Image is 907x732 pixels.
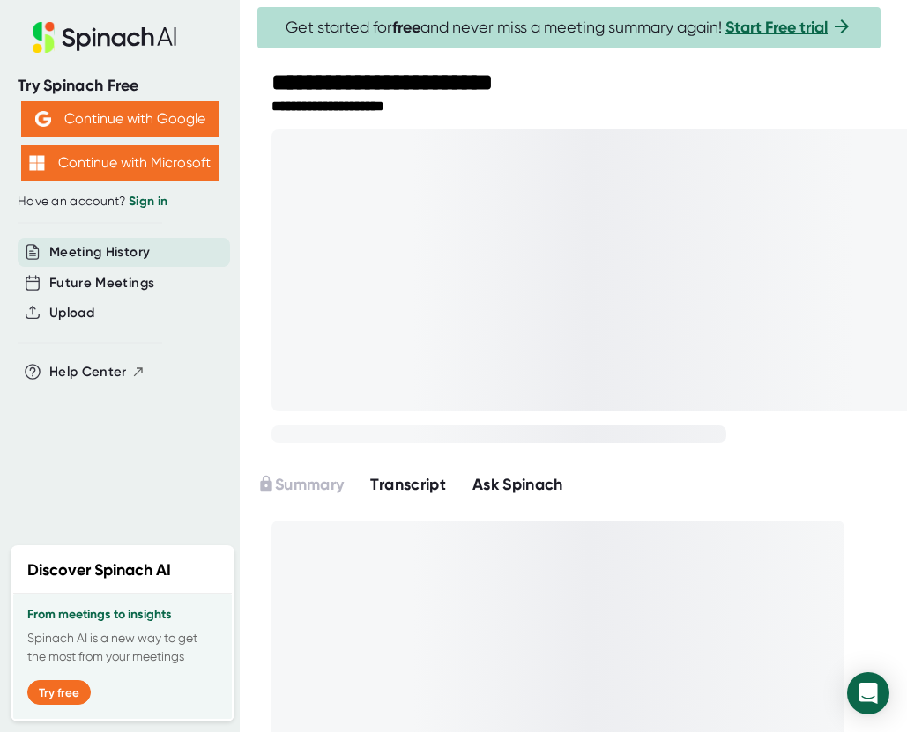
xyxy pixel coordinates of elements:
button: Continue with Microsoft [21,145,219,181]
p: Spinach AI is a new way to get the most from your meetings [27,629,218,666]
button: Help Center [49,362,145,382]
button: Meeting History [49,242,150,262]
h3: From meetings to insights [27,608,218,622]
b: free [392,18,420,37]
button: Future Meetings [49,273,154,293]
div: Open Intercom Messenger [847,672,889,714]
button: Try free [27,680,91,705]
button: Continue with Google [21,101,219,137]
span: Ask Spinach [472,475,563,494]
span: Get started for and never miss a meeting summary again! [286,18,852,38]
span: Summary [275,475,344,494]
span: Help Center [49,362,127,382]
button: Summary [257,473,344,497]
div: Upgrade to access [257,473,370,497]
button: Upload [49,303,94,323]
a: Start Free trial [725,18,828,37]
a: Sign in [129,194,167,209]
div: Have an account? [18,194,222,210]
span: Transcript [370,475,446,494]
button: Transcript [370,473,446,497]
div: Try Spinach Free [18,76,222,96]
img: Aehbyd4JwY73AAAAAElFTkSuQmCC [35,111,51,127]
h2: Discover Spinach AI [27,558,171,582]
button: Ask Spinach [472,473,563,497]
